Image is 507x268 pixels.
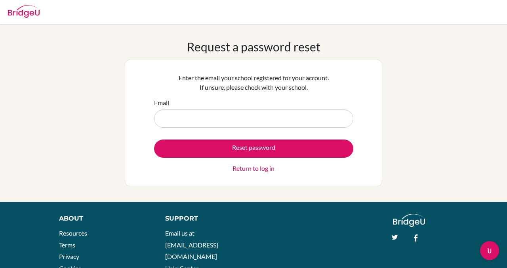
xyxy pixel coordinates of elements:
div: About [59,214,147,223]
a: Email us at [EMAIL_ADDRESS][DOMAIN_NAME] [165,229,218,260]
a: Terms [59,241,75,249]
a: Resources [59,229,87,237]
img: Bridge-U [8,5,40,18]
a: Privacy [59,253,79,260]
h1: Request a password reset [187,40,320,54]
img: logo_white@2x-f4f0deed5e89b7ecb1c2cc34c3e3d731f90f0f143d5ea2071677605dd97b5244.png [393,214,425,227]
button: Reset password [154,140,353,158]
div: Open Intercom Messenger [480,241,499,260]
label: Email [154,98,169,108]
a: Return to log in [233,164,274,173]
p: Enter the email your school registered for your account. If unsure, please check with your school. [154,73,353,92]
div: Support [165,214,246,223]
